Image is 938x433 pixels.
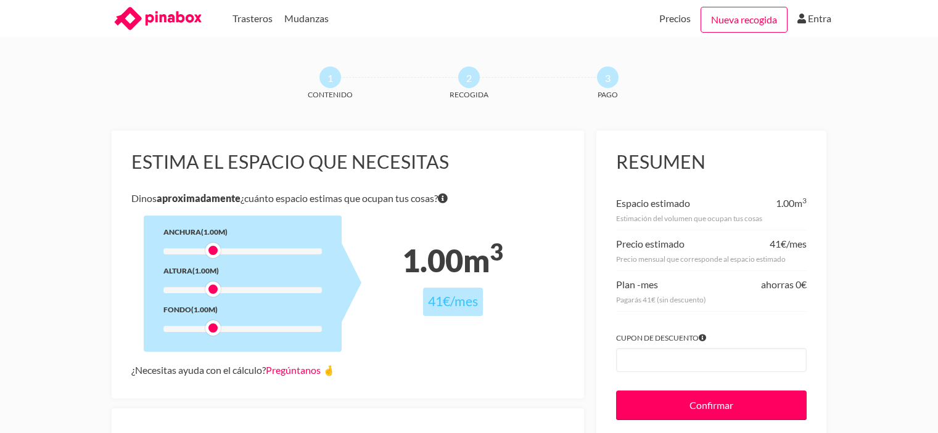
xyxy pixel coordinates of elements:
[616,150,807,174] h3: Resumen
[284,88,377,101] span: Contenido
[458,67,480,88] span: 2
[597,67,619,88] span: 3
[616,391,807,420] input: Confirmar
[163,303,322,316] div: Fondo
[163,225,322,238] div: Anchura
[438,190,448,207] span: Si tienes dudas sobre volumen exacto de tus cosas no te preocupes porque nuestro equipo te dirá e...
[450,293,478,309] span: /mes
[490,238,503,265] sup: 3
[423,88,516,101] span: Recogida
[402,241,463,279] span: 1.00
[428,293,450,309] span: 41€
[131,190,565,207] p: Dinos ¿cuánto espacio estimas que ocupan tus cosas?
[776,197,794,209] span: 1.00
[616,212,807,225] div: Estimación del volumen que ocupan tus cosas
[562,88,654,101] span: Pago
[463,241,503,279] span: m
[616,235,685,253] div: Precio estimado
[266,364,335,376] a: Pregúntanos 🤞
[191,305,218,314] span: (1.00m)
[641,278,658,290] span: mes
[770,238,786,249] span: 41€
[616,293,807,306] div: Pagarás 41€ (sin descuento)
[616,195,690,212] div: Espacio estimado
[157,192,241,204] b: aproximadamente
[699,331,706,344] span: Si tienes algún cupón introdúcelo para aplicar el descuento
[616,253,807,265] div: Precio mensual que corresponde al espacio estimado
[802,196,807,205] sup: 3
[131,150,565,174] h3: Estima el espacio que necesitas
[163,264,322,277] div: Altura
[794,197,807,209] span: m
[616,276,658,293] div: Plan -
[192,266,219,275] span: (1.00m)
[761,276,807,293] div: ahorras 0€
[131,362,565,379] div: ¿Necesitas ayuda con el cálculo?
[201,227,228,237] span: (1.00m)
[786,238,807,249] span: /mes
[319,67,341,88] span: 1
[616,331,807,344] label: Cupon de descuento
[701,7,788,33] a: Nueva recogida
